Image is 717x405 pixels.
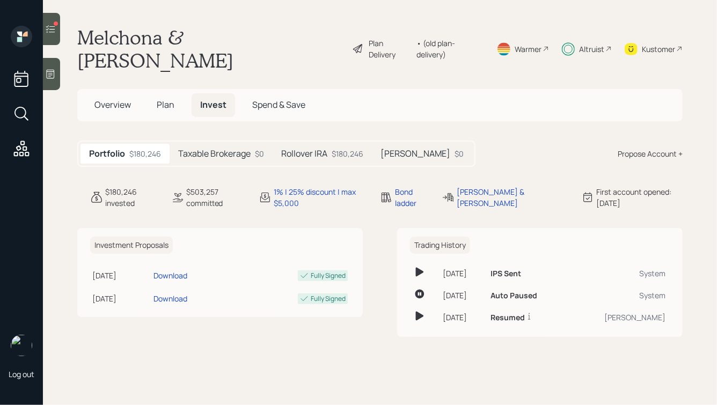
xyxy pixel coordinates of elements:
[105,186,158,209] div: $180,246 invested
[416,38,484,60] div: • (old plan-delivery)
[642,43,675,55] div: Kustomer
[443,290,482,301] div: [DATE]
[255,148,264,159] div: $0
[11,335,32,356] img: hunter_neumayer.jpg
[381,149,450,159] h5: [PERSON_NAME]
[515,43,542,55] div: Warmer
[443,312,482,323] div: [DATE]
[311,294,346,304] div: Fully Signed
[332,148,363,159] div: $180,246
[89,149,125,159] h5: Portfolio
[252,99,305,111] span: Spend & Save
[92,293,149,304] div: [DATE]
[153,293,187,304] div: Download
[200,99,226,111] span: Invest
[491,291,537,300] h6: Auto Paused
[311,271,346,281] div: Fully Signed
[369,38,411,60] div: Plan Delivery
[153,270,187,281] div: Download
[618,148,683,159] div: Propose Account +
[92,270,149,281] div: [DATE]
[572,290,665,301] div: System
[491,269,521,278] h6: IPS Sent
[457,186,569,209] div: [PERSON_NAME] & [PERSON_NAME]
[90,237,173,254] h6: Investment Proposals
[157,99,174,111] span: Plan
[572,312,665,323] div: [PERSON_NAME]
[443,268,482,279] div: [DATE]
[491,313,525,322] h6: Resumed
[281,149,327,159] h5: Rollover IRA
[579,43,604,55] div: Altruist
[94,99,131,111] span: Overview
[178,149,251,159] h5: Taxable Brokerage
[395,186,429,209] div: Bond ladder
[9,369,34,379] div: Log out
[455,148,464,159] div: $0
[572,268,665,279] div: System
[129,148,161,159] div: $180,246
[274,186,367,209] div: 1% | 25% discount | max $5,000
[596,186,683,209] div: First account opened: [DATE]
[186,186,246,209] div: $503,257 committed
[410,237,470,254] h6: Trading History
[77,26,343,72] h1: Melchona & [PERSON_NAME]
